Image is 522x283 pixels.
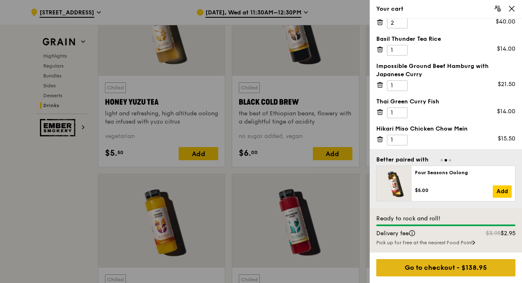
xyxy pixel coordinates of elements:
div: Pick up for free at the nearest Food Point [376,239,515,246]
a: Add [493,185,512,198]
div: Impossible Ground Beef Hamburg with Japanese Curry [376,62,515,79]
div: $21.50 [498,80,515,89]
span: Go to slide 3 [449,159,451,161]
div: Better paired with [376,156,429,164]
div: $14.00 [497,108,515,116]
div: Ready to rock and roll! [376,215,515,223]
div: $40.00 [496,18,515,26]
div: Your cart [376,5,515,13]
div: Delivery fee [371,229,458,238]
div: Four Seasons Oolong [415,169,512,176]
div: $15.50 [498,135,515,143]
div: Thai Green Curry Fish [376,98,515,106]
span: Go to slide 2 [445,159,447,161]
div: Hikari Miso Chicken Chow Mein [376,125,515,133]
div: Go to checkout - $138.95 [376,259,515,276]
div: $5.00 [415,187,493,194]
span: $3.95 [486,230,501,237]
div: $2.95 [458,229,520,238]
span: Go to slide 1 [440,159,443,161]
div: $14.00 [497,45,515,53]
div: Basil Thunder Tea Rice [376,35,515,43]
